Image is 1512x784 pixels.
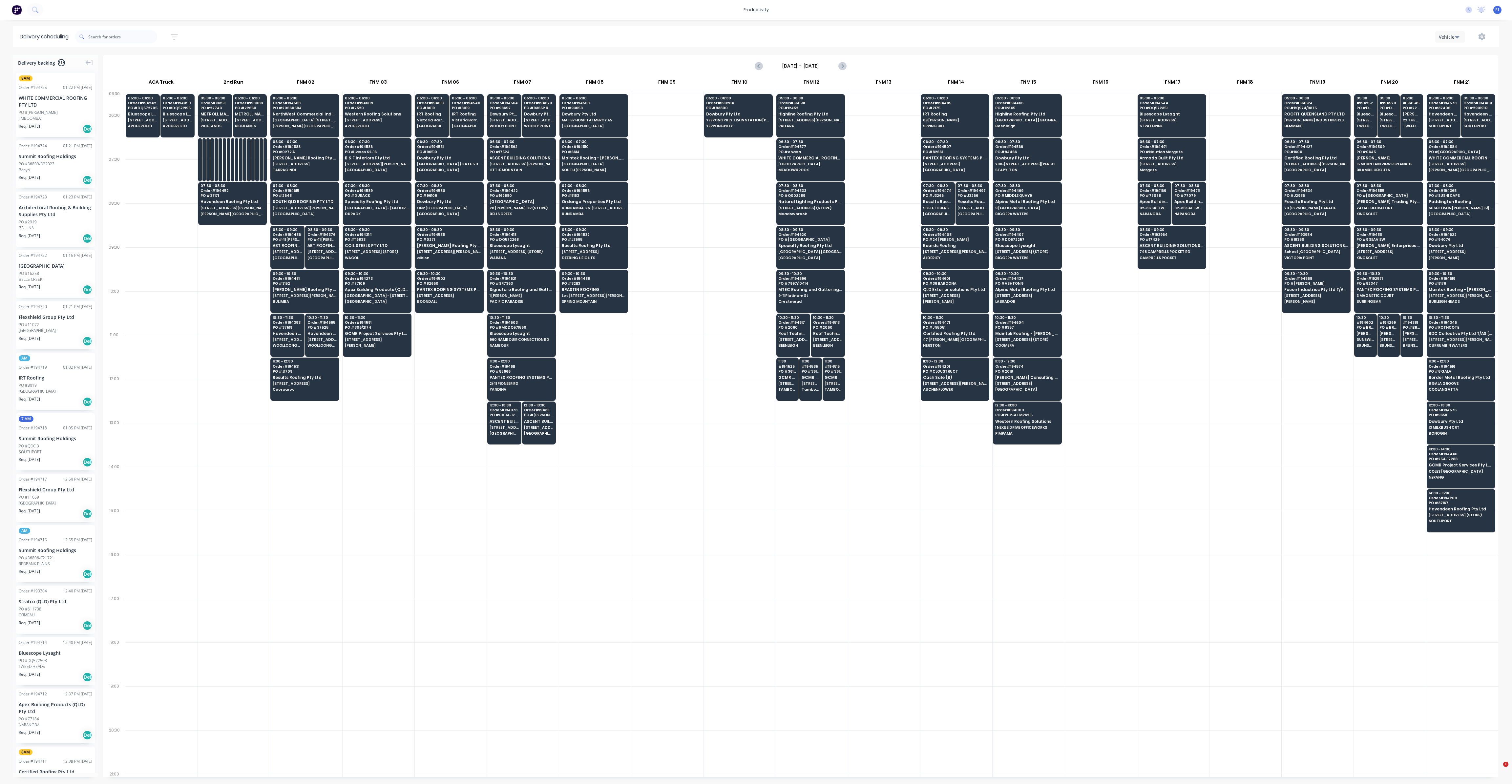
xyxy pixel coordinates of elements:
span: [STREET_ADDRESS][PERSON_NAME] [778,118,842,122]
span: TWEED HEADS [1356,124,1375,128]
span: 05:30 - 06:30 [490,96,519,100]
img: Factory [12,5,22,15]
span: PO # ohana [778,150,842,154]
span: PO # DQ572195 [163,106,192,110]
span: [STREET_ADDRESS] [345,118,409,122]
span: BILAMBIL HEIGHTS [1356,168,1420,172]
div: FNM 16 [1064,76,1136,91]
span: 07:30 - 08:30 [273,184,336,188]
span: [STREET_ADDRESS][PERSON_NAME] [490,162,553,166]
span: Order # 194577 [778,145,842,149]
span: PO # [GEOGRAPHIC_DATA] [1356,194,1420,197]
span: Order # 194624 [1284,101,1348,105]
span: [GEOGRAPHIC_DATA] [417,124,447,128]
span: 06:30 - 07:30 [562,140,625,144]
span: Victoria Barracks [PERSON_NAME] Terrace [417,118,447,122]
span: [PERSON_NAME] [1356,156,1420,160]
span: METROLL MACKAY [235,112,264,116]
span: 05:30 - 06:30 [1463,96,1493,100]
div: FNM 13 [848,76,920,91]
span: Order # 194452 [200,189,264,193]
span: Havendeen Roofing Pty Ltd [1429,112,1458,116]
span: SPRING HILL [923,124,987,128]
div: Order # 194723 [19,194,47,200]
div: FNM 20 [1354,76,1425,91]
span: PO # DQ572241 [1356,106,1375,110]
span: NorthWest Commercial Industries (QLD) P/L [273,112,336,116]
span: 05:30 - 06:30 [923,96,987,100]
div: Banyo [19,167,92,173]
span: 06:30 - 07:30 [923,140,987,144]
span: Bluescope Lysaght [163,112,192,116]
span: 05:30 [1403,96,1421,100]
span: PO # 2175 [923,106,987,110]
span: Order # 194534 [1284,189,1348,193]
div: FNM 14 [920,76,992,91]
span: Order # 194350 [163,101,192,105]
span: 06:30 - 07:30 [1356,140,1420,144]
span: Order # 194507 [923,145,987,149]
span: Bluescope Lysaght [1140,112,1203,116]
span: Armada Built Pty Ltd [1140,156,1203,160]
span: Order # 194466 [995,101,1059,105]
span: 05:30 [1379,96,1397,100]
span: YERRONGPILLY [706,124,770,128]
span: MATER HOSPITAL MERCY AV [562,118,625,122]
div: 01:22 PM [DATE] [63,85,92,91]
span: PO # DURACK [345,194,409,197]
span: Order # 194589 [345,189,409,193]
span: 07:30 - 08:30 [200,184,264,188]
span: PO # MIDDLE QUAY9 [995,194,1059,197]
span: PO # 93652 [490,106,519,110]
span: Order # 194533 [778,189,842,193]
button: Vehicle [1435,31,1465,43]
div: FNM 09 [631,76,703,91]
div: FNM 21 [1426,76,1498,91]
span: 05:30 - 06:30 [1284,96,1348,100]
span: PO # 96109 [417,194,481,197]
span: ASCENT BUILDING SOLUTIONS PTY LTD [490,156,553,160]
span: [GEOGRAPHIC_DATA] [562,162,625,166]
span: 05:30 - 06:30 [1140,96,1203,100]
span: PO # DQ572351 [1140,106,1203,110]
span: [STREET_ADDRESS][PERSON_NAME] (STORE) [128,118,157,122]
span: Order # 194564 [490,101,519,105]
span: HEMMANT [1284,124,1348,128]
span: [PERSON_NAME] Roofing Pty Ltd [1403,112,1421,116]
span: [STREET_ADDRESS] [1140,118,1203,122]
div: FNM 08 [559,76,631,91]
span: Order # 194169 [1140,189,1169,193]
span: 05:30 - 06:30 [778,96,842,100]
span: Certified Roofing Pty Ltd [1284,156,1348,160]
span: 05:30 [1356,96,1375,100]
div: FNM 10 [703,76,775,91]
span: PO # 8019 [417,106,447,110]
span: PO # 77078 [1140,194,1169,197]
span: Order # 194485 [923,101,987,105]
span: [PERSON_NAME][GEOGRAPHIC_DATA] [1429,168,1492,172]
span: [GEOGRAPHIC_DATA] [345,168,409,172]
span: 07:30 - 08:30 [923,184,953,188]
span: [GEOGRAPHIC_DATA] [562,124,625,128]
span: 07:30 - 08:30 [490,184,553,188]
span: 05:30 - 06:30 [452,96,481,100]
span: LITTLE MOUNTAIN [490,168,553,172]
span: RICHLANDS [235,124,264,128]
div: FNM 02 [270,76,342,91]
span: Highline Roofing Pty Ltd [995,112,1059,116]
span: 89 [PERSON_NAME] [923,118,987,122]
span: ROOFIT QUEENSLAND PTY LTD [1284,112,1348,116]
span: 07:30 - 08:30 [417,184,481,188]
span: B & F Interiors Pty Ltd [345,156,409,160]
span: PO # 22660 [235,106,264,110]
span: 22 THE ANCHORAGE [1403,118,1421,122]
span: [PERSON_NAME][GEOGRAPHIC_DATA] [273,124,336,128]
div: FNM 03 [342,76,414,91]
span: IRT Roofing [417,112,447,116]
span: Order # 194573 [1429,101,1458,105]
span: 07:30 - 08:30 [1174,184,1204,188]
span: 05:30 - 06:30 [273,96,336,100]
span: PO # 290191 B [1463,106,1493,110]
span: 07:30 - 08:30 [1140,184,1169,188]
span: WOODY POINT [490,124,519,128]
